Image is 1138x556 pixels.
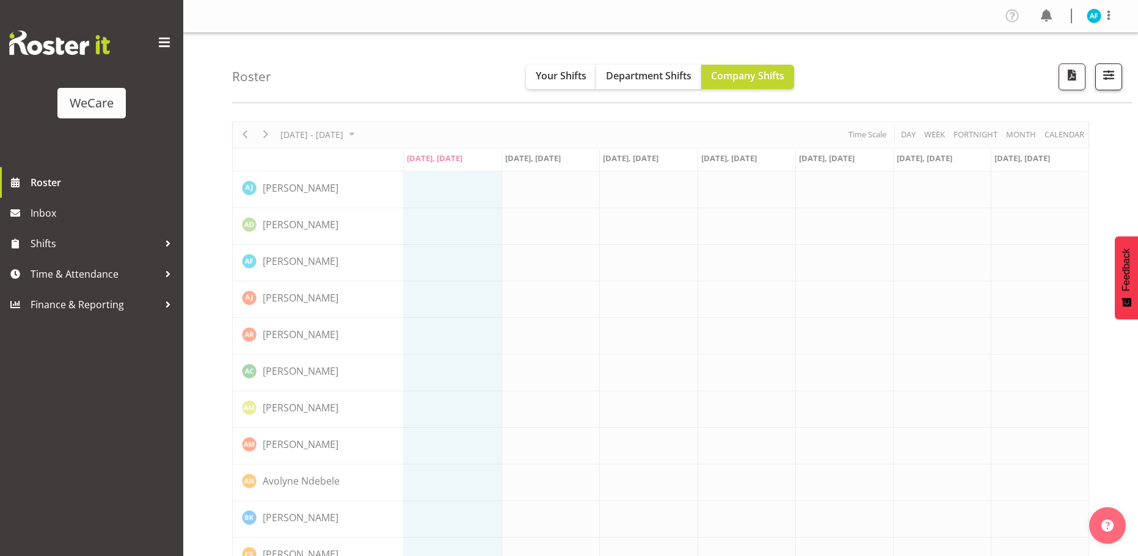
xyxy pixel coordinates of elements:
img: Rosterit website logo [9,31,110,55]
div: WeCare [70,94,114,112]
span: Inbox [31,204,177,222]
span: Shifts [31,234,159,253]
button: Company Shifts [701,65,794,89]
button: Filter Shifts [1095,63,1122,90]
button: Your Shifts [526,65,596,89]
span: Feedback [1121,248,1132,291]
span: Company Shifts [711,69,784,82]
span: Time & Attendance [31,265,159,283]
button: Department Shifts [596,65,701,89]
img: alex-ferguson10997.jpg [1087,9,1101,23]
h4: Roster [232,70,271,84]
img: help-xxl-2.png [1101,519,1114,532]
span: Finance & Reporting [31,295,159,314]
span: Department Shifts [606,69,691,82]
span: Roster [31,173,177,192]
button: Download a PDF of the roster according to the set date range. [1059,63,1085,90]
button: Feedback - Show survey [1115,236,1138,319]
span: Your Shifts [536,69,586,82]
